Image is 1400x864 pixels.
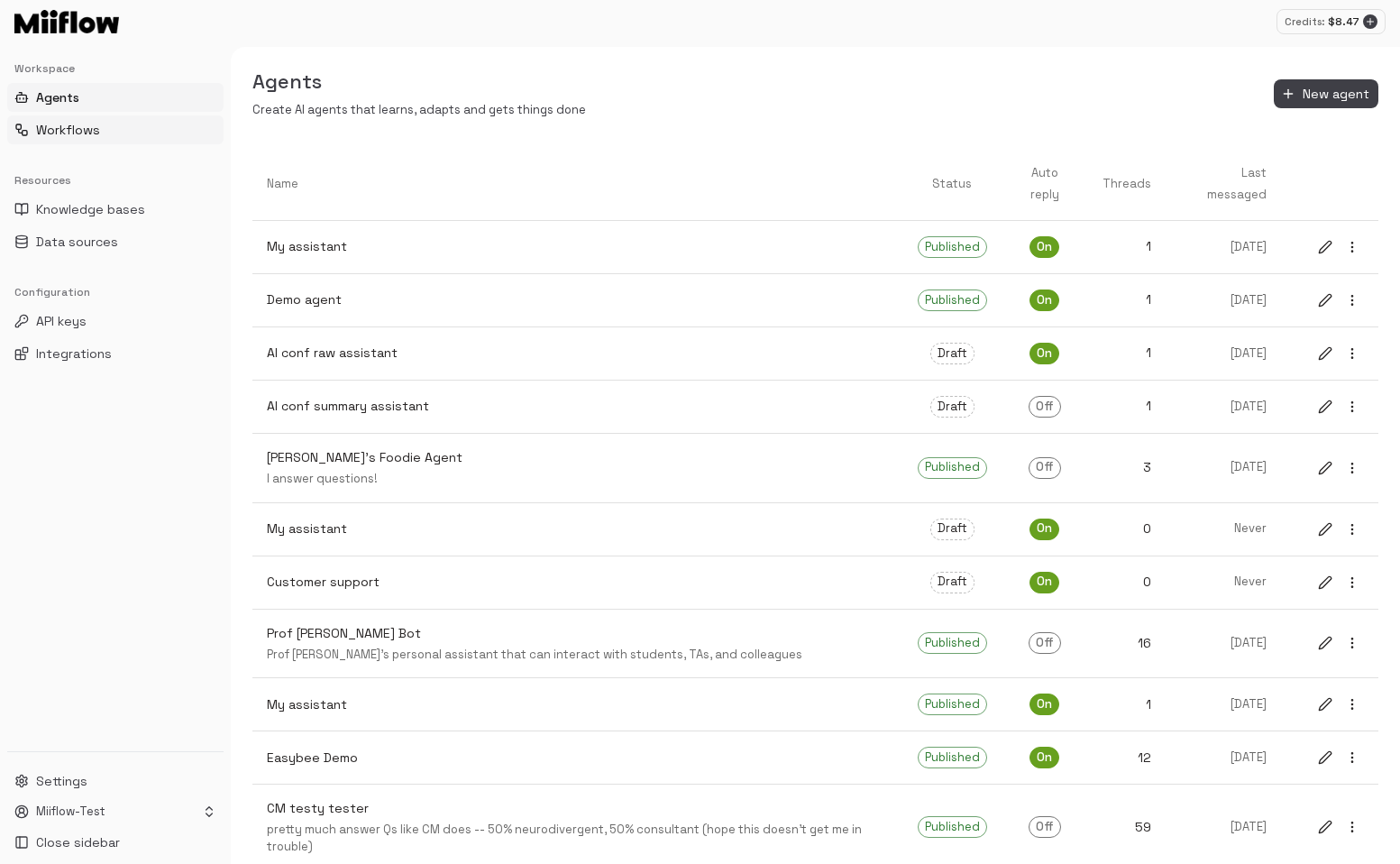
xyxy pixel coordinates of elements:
[1088,681,1166,729] a: 1
[1088,558,1166,606] a: 0
[267,749,889,767] p: Easybee Demo
[1299,381,1378,433] a: editmore
[7,339,224,368] button: Integrations
[1313,693,1337,716] button: edit
[1299,731,1378,784] a: editmore
[1002,222,1088,272] a: On
[1088,804,1166,851] a: 59
[1030,520,1058,538] span: On
[1313,631,1337,655] button: edit
[36,345,112,363] span: Integrations
[267,471,889,488] p: I answer questions!
[36,200,145,218] span: Knowledge bases
[1103,818,1151,837] p: 59
[1313,571,1337,594] button: edit
[1166,735,1281,781] a: [DATE]
[7,767,224,795] button: Settings
[1029,459,1060,476] span: Off
[1299,221,1378,273] a: editmore
[1103,519,1151,538] p: 0
[1363,14,1377,29] button: Add credits
[1341,395,1364,418] button: more
[1180,819,1267,836] p: [DATE]
[252,148,903,221] th: Name
[919,696,986,713] span: Published
[1002,618,1088,668] a: Off
[931,345,974,363] span: Draft
[267,519,889,538] p: My assistant
[36,804,105,821] p: Miiflow-Test
[1030,574,1058,591] span: On
[903,275,1002,326] a: Published
[1299,327,1378,380] a: editmore
[1313,518,1337,541] button: edit
[1103,290,1151,309] p: 1
[903,381,1002,432] a: Draft
[36,312,87,330] span: API keys
[7,54,224,83] div: Workspace
[1341,571,1364,594] button: more
[252,610,903,678] a: Prof [PERSON_NAME] BotProf [PERSON_NAME]'s personal assistant that can interact with students, TA...
[1166,331,1281,377] a: [DATE]
[1180,574,1267,591] p: Never
[1313,289,1337,312] button: edit
[267,237,889,256] p: My assistant
[1103,749,1151,767] p: 12
[1180,749,1267,767] p: [DATE]
[267,647,889,664] p: Prof [PERSON_NAME]'s personal assistant that can interact with students, TAs, and colleagues
[1103,634,1151,653] p: 16
[1088,329,1166,377] a: 1
[1030,696,1058,713] span: On
[1328,14,1359,30] p: $ 8.47
[1299,556,1378,609] a: editmore
[267,290,889,309] p: Demo agent
[252,329,903,377] a: AI conf raw assistant
[267,695,889,714] p: My assistant
[1166,682,1281,728] a: [DATE]
[1313,746,1337,769] button: edit
[7,166,224,195] div: Resources
[252,734,903,782] a: Easybee Demo
[1180,459,1267,476] p: [DATE]
[1180,292,1267,309] p: [DATE]
[1029,635,1060,652] span: Off
[1313,235,1337,259] button: edit
[1166,225,1281,271] a: [DATE]
[1166,559,1281,605] a: Never
[1341,342,1364,365] button: more
[36,233,118,251] span: Data sources
[1002,732,1088,783] a: On
[1166,148,1281,221] th: Last messaged
[252,505,903,553] a: My assistant
[903,732,1002,783] a: Published
[1180,635,1267,652] p: [DATE]
[1088,620,1166,667] a: 16
[1299,801,1378,853] a: editmore
[1002,557,1088,608] a: On
[1180,696,1267,713] p: [DATE]
[931,520,974,538] span: Draft
[1299,678,1378,731] a: editmore
[224,47,238,864] button: Toggle Sidebar
[1166,278,1281,324] a: [DATE]
[252,223,903,271] a: My assistant
[903,557,1002,608] a: Draft
[1341,456,1364,480] button: more
[7,83,224,112] button: Agents
[903,328,1002,379] a: Draft
[1088,505,1166,553] a: 0
[903,443,1002,493] a: Published
[931,399,974,416] span: Draft
[1103,695,1151,714] p: 1
[1341,746,1364,769] button: more
[1103,344,1151,363] p: 1
[1313,815,1337,839] button: edit
[1029,399,1060,416] span: Off
[903,148,1002,221] th: Status
[7,278,224,307] div: Configuration
[1002,381,1088,432] a: Off
[903,504,1002,555] a: Draft
[1341,693,1364,716] button: more
[1180,520,1267,538] p: Never
[7,828,224,857] button: Close sidebar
